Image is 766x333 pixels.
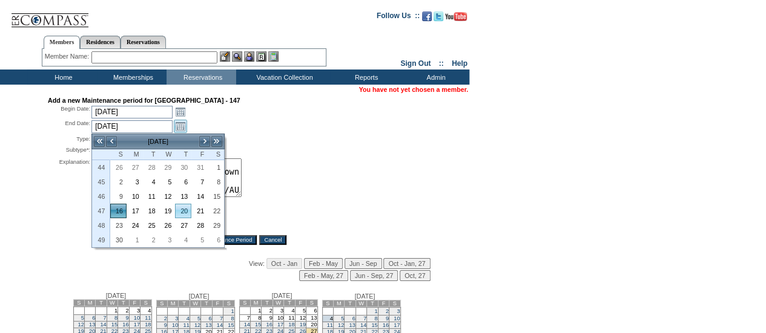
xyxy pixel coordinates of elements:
td: Tuesday, December 02, 2025 [143,233,159,247]
td: [DATE] [117,135,199,148]
td: M [250,300,261,306]
th: Sunday [110,149,127,160]
a: 9 [386,315,389,322]
td: Thursday, November 13, 2025 [175,189,191,204]
td: F [129,300,140,306]
td: Tuesday, October 28, 2025 [143,160,159,175]
a: 11 [144,190,159,203]
th: 44 [92,160,110,175]
a: 15 [228,322,234,328]
td: T [284,300,295,306]
a: 11 [145,315,151,321]
td: Monday, November 17, 2025 [127,204,143,218]
a: 19 [160,204,175,218]
a: 3 [175,315,178,322]
td: Tuesday, November 18, 2025 [143,204,159,218]
input: Jun - Sep, 27 [350,270,398,281]
a: < [105,135,117,147]
td: Friday, October 31, 2025 [191,160,208,175]
img: Reservations [256,51,266,62]
td: M [167,300,178,307]
td: 4 [140,307,151,315]
a: 15 [208,190,223,203]
a: 23 [111,219,126,232]
input: Oct - Jan [266,258,302,269]
a: Open the calendar popup. [174,120,187,133]
a: 6 [352,315,355,322]
div: Explanation: [48,158,90,227]
a: 31 [192,161,207,174]
td: 4 [322,315,333,322]
a: 27 [127,161,142,174]
td: T [96,300,107,306]
td: Tuesday, November 04, 2025 [143,175,159,189]
td: Sunday, October 26, 2025 [110,160,127,175]
img: Subscribe to our YouTube Channel [445,12,467,21]
a: 8 [208,175,223,189]
td: Friday, December 05, 2025 [191,233,208,247]
a: 13 [205,322,211,328]
td: Reservations [167,70,236,85]
td: Wednesday, November 12, 2025 [159,189,176,204]
th: Friday [191,149,208,160]
td: F [295,300,306,306]
a: 6 [208,315,211,322]
img: Become our fan on Facebook [422,11,432,21]
a: 8 [114,315,117,321]
td: Follow Us :: [377,10,420,25]
td: Saturday, December 06, 2025 [208,233,224,247]
a: 16 [383,322,389,328]
td: 11 [284,315,295,322]
a: 1 [127,233,142,247]
a: 2 [144,233,159,247]
a: 17 [134,322,140,328]
a: 16 [122,322,128,328]
a: 17 [127,204,142,218]
td: S [73,300,84,306]
td: S [322,300,333,307]
a: 29 [208,219,223,232]
img: b_edit.gif [220,51,230,62]
a: 14 [192,190,207,203]
a: 29 [160,161,175,174]
td: Thursday, November 20, 2025 [175,204,191,218]
td: Home [27,70,97,85]
a: Sign Out [400,59,431,68]
td: S [239,300,250,306]
a: 18 [144,204,159,218]
td: Wednesday, November 26, 2025 [159,218,176,233]
a: 11 [327,322,333,328]
a: 16 [111,204,126,218]
div: Member Name: [45,51,91,62]
td: Sunday, November 02, 2025 [110,175,127,189]
td: Wednesday, December 03, 2025 [159,233,176,247]
a: 15 [255,322,261,328]
th: 45 [92,175,110,189]
td: 7 [239,315,250,322]
input: Feb - May, 27 [299,270,348,281]
td: Saturday, November 22, 2025 [208,204,224,218]
td: Thursday, December 04, 2025 [175,233,191,247]
div: Type: [48,135,90,145]
a: 7 [104,315,107,321]
td: Monday, October 27, 2025 [127,160,143,175]
a: 12 [194,322,200,328]
th: Thursday [175,149,191,160]
a: 8 [374,315,377,322]
td: Memberships [97,70,167,85]
a: 9 [125,315,128,321]
a: 26 [111,161,126,174]
td: Monday, December 01, 2025 [127,233,143,247]
a: 13 [89,322,95,328]
a: Become our fan on Facebook [422,15,432,22]
td: 13 [306,315,317,322]
td: Wednesday, November 19, 2025 [159,204,176,218]
th: 46 [92,189,110,204]
a: Residences [80,36,121,48]
th: 49 [92,233,110,247]
td: Vacation Collection [236,70,330,85]
td: 1 [107,307,117,315]
a: << [93,135,105,147]
a: 28 [144,161,159,174]
th: Wednesday [159,149,176,160]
